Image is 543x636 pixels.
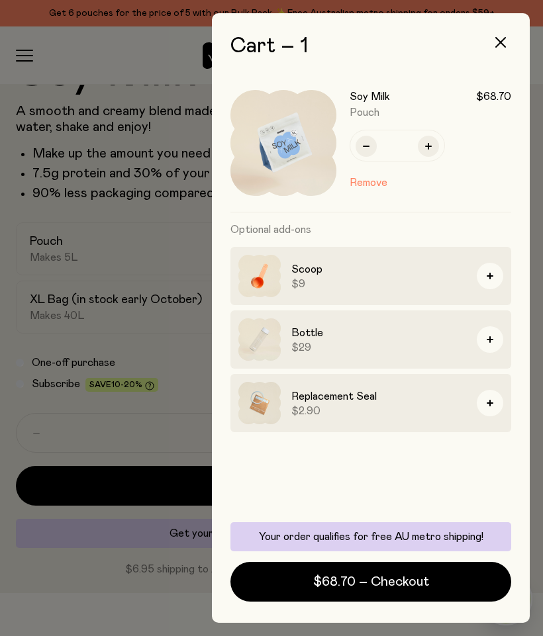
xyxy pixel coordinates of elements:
[291,388,466,404] h3: Replacement Seal
[350,107,379,118] span: Pouch
[350,175,387,191] button: Remove
[230,212,511,247] h3: Optional add-ons
[291,261,466,277] h3: Scoop
[291,325,466,341] h3: Bottle
[291,341,466,354] span: $29
[238,530,503,543] p: Your order qualifies for free AU metro shipping!
[230,34,511,58] h2: Cart – 1
[291,277,466,291] span: $9
[313,572,429,591] span: $68.70 – Checkout
[230,562,511,602] button: $68.70 – Checkout
[350,90,390,103] h3: Soy Milk
[476,90,511,103] span: $68.70
[291,404,466,418] span: $2.90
